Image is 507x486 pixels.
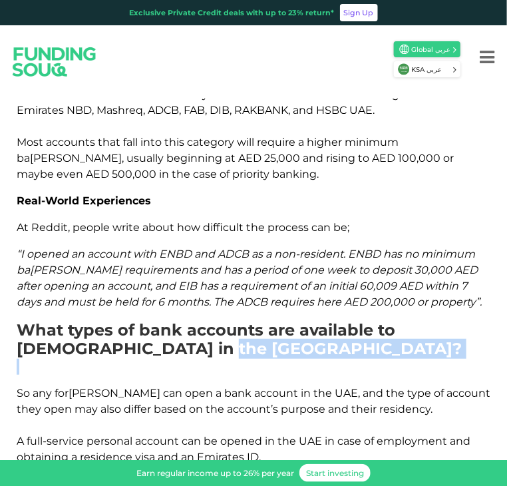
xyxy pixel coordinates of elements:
[335,387,360,399] span: AE,
[194,248,215,260] span: nd
[206,403,210,415] span: t
[17,168,28,180] span: m
[372,264,386,276] span: de
[17,88,23,101] span: T
[421,248,475,260] span: nimum
[299,435,322,447] span: AE
[425,280,458,292] span: thin
[230,280,297,292] span: uirement
[407,387,411,399] span: t
[329,280,357,292] span: itial
[166,152,188,164] span: beg
[224,387,252,399] span: ank
[155,280,161,292] span: a
[43,280,57,292] span: op
[232,168,244,180] span: pr
[193,168,199,180] span: c
[303,264,310,276] span: o
[135,451,141,463] span: v
[227,403,278,415] span: ount’s
[379,403,395,415] span: res
[409,88,416,101] span: b
[86,168,93,180] span: A
[87,248,130,260] span: count
[17,321,490,360] h2: What types of bank accounts are available to [DEMOGRAPHIC_DATA] in the [GEOGRAPHIC_DATA]?
[107,280,119,292] span: ac
[411,65,452,75] span: KSA عربي
[230,280,248,292] span: req
[337,435,343,447] span: c
[267,221,279,234] span: pr
[398,63,410,75] img: SA Flag
[197,451,216,463] span: Em
[399,280,407,292] span: A
[274,248,299,260] span: non-
[407,387,431,399] span: ype
[444,88,470,101] span: uch
[281,403,295,415] span: pu
[75,403,98,415] span: ay
[172,168,190,180] span: he
[172,168,176,180] span: t
[159,248,192,260] span: NBD
[184,104,207,117] span: AB,
[80,451,96,463] span: res
[327,264,336,276] span: w
[333,221,341,234] span: b
[158,451,164,463] span: a
[299,464,371,482] a: Start investing
[220,435,262,447] span: ened
[377,435,447,447] span: loyment
[178,280,186,292] span: E
[86,435,100,447] span: pe
[377,435,402,447] span: emp
[96,104,112,117] span: Ma
[203,221,244,234] span: ficult
[348,248,355,260] span: E
[126,152,139,164] span: us
[411,45,452,55] span: Global عربي
[383,248,402,260] span: as
[114,296,122,308] span: h
[450,435,470,447] span: nd
[17,104,64,117] span: irates
[164,88,183,101] span: an
[399,280,422,292] span: ED
[177,221,184,234] span: h
[142,221,148,234] span: a
[224,387,232,399] span: b
[112,88,124,101] span: ac
[326,152,333,164] span: ri
[67,296,79,308] span: m
[187,136,199,148] span: ca
[135,435,179,447] span: count
[86,435,132,447] span: rsonal
[234,104,290,117] span: KBANK,
[193,168,217,180] span: ase
[274,248,345,260] span: resident.
[317,296,324,308] span: h
[293,104,313,117] span: nd
[349,104,375,117] span: AE.
[214,296,234,308] span: he
[327,264,356,276] span: eek
[17,136,27,148] span: M
[140,136,162,148] span: nto
[185,387,213,399] span: pen
[329,280,339,292] span: in
[17,280,23,292] span: a
[272,168,285,180] span: ba
[363,387,383,399] span: nd
[164,136,184,148] span: his
[46,136,58,148] span: ac
[27,435,84,447] span: -service
[307,136,317,148] span: hi
[17,168,54,180] span: aybe
[57,168,63,180] span: e
[257,136,295,148] span: quire
[379,88,406,101] span: arge
[454,264,478,276] span: ED
[55,387,160,399] span: [PERSON_NAME]
[141,296,144,308] span: f
[177,221,200,234] span: ow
